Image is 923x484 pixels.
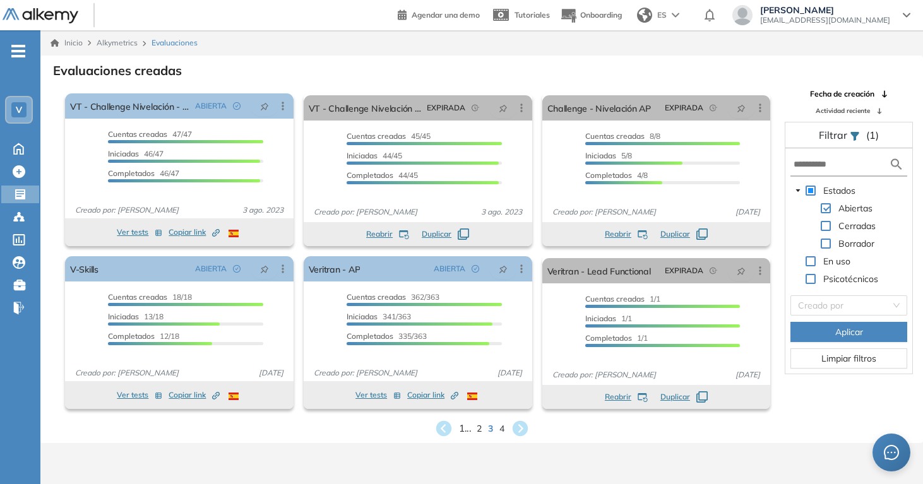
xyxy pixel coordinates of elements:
span: Estados [821,183,858,198]
span: Reabrir [605,228,631,240]
span: Fecha de creación [810,88,874,100]
span: field-time [472,104,479,112]
span: 3 ago. 2023 [476,206,527,218]
span: 362/363 [347,292,439,302]
span: EXPIRADA [427,102,465,114]
h3: Evaluaciones creadas [53,63,182,78]
span: Abiertas [838,203,872,214]
button: pushpin [251,259,278,279]
button: Duplicar [660,228,708,240]
span: ABIERTA [195,100,227,112]
span: Filtrar [819,129,850,141]
span: caret-down [795,187,801,194]
span: pushpin [737,266,746,276]
span: Completados [585,170,632,180]
span: Cuentas creadas [108,292,167,302]
a: Veritran - Lead Functional [547,258,651,283]
button: pushpin [489,259,517,279]
span: Iniciadas [108,312,139,321]
span: pushpin [499,264,508,274]
button: Duplicar [660,391,708,403]
span: Creado por: [PERSON_NAME] [70,204,184,216]
span: pushpin [499,103,508,113]
span: Reabrir [366,228,393,240]
span: Aplicar [835,325,863,339]
a: Agendar una demo [398,6,480,21]
span: Actividad reciente [816,106,870,115]
img: arrow [672,13,679,18]
a: VT - Challenge Nivelación - Lógica [70,93,190,119]
span: Creado por: [PERSON_NAME] [547,206,661,218]
span: Cerradas [836,218,878,233]
button: Onboarding [560,2,622,29]
span: message [884,445,899,460]
span: ES [657,9,667,21]
img: search icon [889,156,904,172]
span: [PERSON_NAME] [760,5,890,15]
button: Duplicar [422,228,469,240]
span: 18/18 [108,292,192,302]
button: Reabrir [366,228,409,240]
span: 1 ... [459,421,471,435]
span: 3 ago. 2023 [237,204,289,216]
span: 3 [488,422,493,435]
button: pushpin [727,98,755,118]
span: Creado por: [PERSON_NAME] [309,206,422,218]
button: pushpin [489,98,517,118]
span: check-circle [233,102,241,110]
img: ESP [229,230,239,237]
span: En uso [823,256,850,267]
span: Completados [108,331,155,341]
span: Iniciadas [585,151,616,160]
span: Abiertas [836,201,875,216]
span: Copiar link [169,389,220,401]
span: Completados [347,331,393,341]
span: Cuentas creadas [585,294,645,304]
span: pushpin [260,264,269,274]
button: Reabrir [605,391,648,403]
span: Duplicar [422,228,451,240]
img: ESP [229,393,239,400]
span: Cerradas [838,220,876,232]
span: En uso [821,254,853,269]
span: EXPIRADA [665,102,703,114]
span: [DATE] [254,367,289,379]
button: Copiar link [407,387,458,403]
button: pushpin [727,261,755,281]
span: 335/363 [347,331,427,341]
span: Iniciadas [347,312,378,321]
span: Iniciadas [108,149,139,158]
span: Completados [108,168,155,178]
span: V [16,105,22,115]
span: [DATE] [730,369,765,381]
span: Cuentas creadas [585,131,645,141]
span: Agendar una demo [412,10,480,20]
a: V-Skills [70,256,98,281]
span: [DATE] [492,367,527,379]
span: 47/47 [108,129,192,139]
button: pushpin [251,96,278,116]
span: Creado por: [PERSON_NAME] [309,367,422,379]
span: Duplicar [660,391,690,403]
span: Estados [823,185,855,196]
img: Logo [3,8,78,24]
span: (1) [866,127,879,143]
span: Reabrir [605,391,631,403]
span: 5/8 [585,151,632,160]
span: 44/45 [347,170,418,180]
span: ABIERTA [434,263,465,274]
span: Cuentas creadas [108,129,167,139]
span: 13/18 [108,312,164,321]
span: Completados [585,333,632,343]
span: pushpin [737,103,746,113]
span: Creado por: [PERSON_NAME] [547,369,661,381]
span: Copiar link [169,227,220,238]
span: 4/8 [585,170,648,180]
span: Onboarding [580,10,622,20]
span: 45/45 [347,131,431,141]
span: 12/18 [108,331,179,341]
span: 46/47 [108,168,179,178]
span: 44/45 [347,151,402,160]
span: Creado por: [PERSON_NAME] [70,367,184,379]
span: 2 [477,422,482,435]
